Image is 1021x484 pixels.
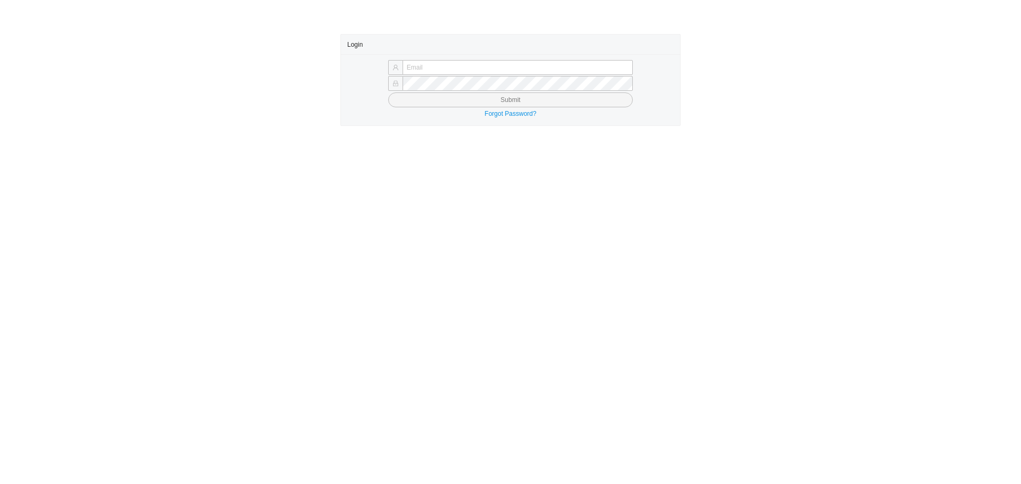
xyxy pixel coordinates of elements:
[392,64,399,71] span: user
[403,60,633,75] input: Email
[484,110,536,117] a: Forgot Password?
[347,35,674,54] div: Login
[392,80,399,87] span: lock
[388,92,633,107] button: Submit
